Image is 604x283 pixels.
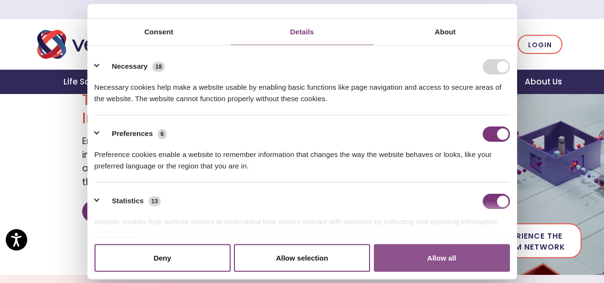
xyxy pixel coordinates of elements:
a: About [374,19,517,45]
button: Preferences (6) [95,126,173,141]
label: Statistics [112,196,144,207]
img: Veradigm logo [37,29,169,60]
span: Empowering our clients with trusted data, insights, and solutions to help reduce costs and improv... [82,135,292,189]
div: Statistic cookies help website owners to understand how visitors interact with websites by collec... [95,209,510,239]
button: Necessary (18) [95,59,171,74]
button: Allow all [374,244,510,272]
div: Preference cookies enable a website to remember information that changes the way the website beha... [95,141,510,171]
a: Login [518,35,562,54]
a: Life Sciences [52,70,131,94]
a: Details [231,19,374,45]
a: Consent [87,19,231,45]
h1: Transforming Health, Insightfully® [82,91,295,127]
label: Preferences [112,128,153,139]
button: Deny [95,244,231,272]
a: Discover Veradigm's Value [82,200,230,222]
a: About Us [513,70,573,94]
div: Necessary cookies help make a website usable by enabling basic functions like page navigation and... [95,74,510,104]
button: Statistics (13) [95,193,167,209]
button: Allow selection [234,244,370,272]
label: Necessary [112,61,148,72]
